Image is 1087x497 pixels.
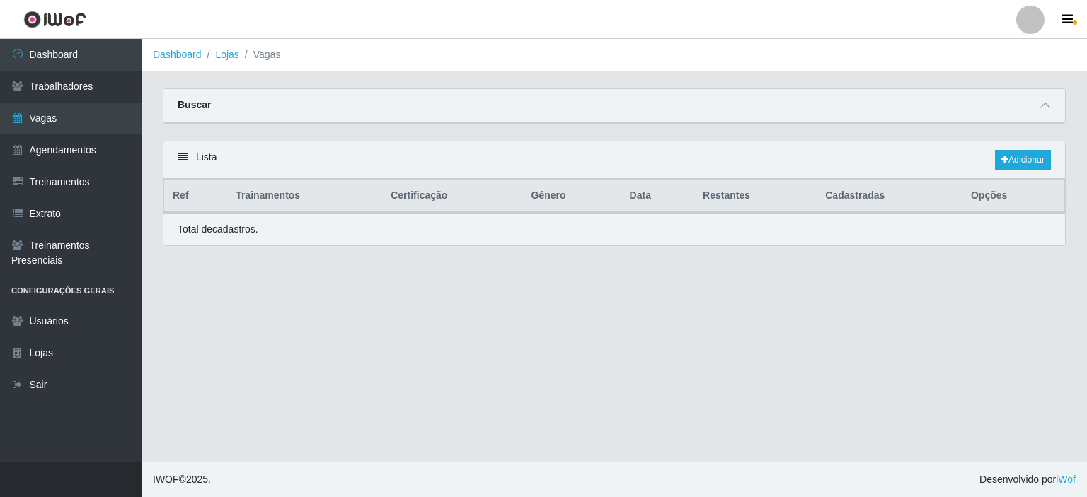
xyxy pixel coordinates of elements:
[523,180,621,213] th: Gênero
[178,99,211,110] strong: Buscar
[694,180,817,213] th: Restantes
[23,11,86,28] img: CoreUI Logo
[164,180,228,213] th: Ref
[227,180,382,213] th: Trainamentos
[962,180,1065,213] th: Opções
[153,474,179,485] span: IWOF
[1056,474,1076,485] a: iWof
[621,180,695,213] th: Data
[153,49,202,60] a: Dashboard
[153,472,211,487] span: © 2025 .
[979,472,1076,487] span: Desenvolvido por
[817,180,962,213] th: Cadastradas
[239,47,281,62] li: Vagas
[142,39,1087,71] nav: breadcrumb
[163,141,1065,179] div: Lista
[995,150,1051,170] a: Adicionar
[215,49,238,60] a: Lojas
[382,180,522,213] th: Certificação
[178,222,258,237] p: Total de cadastros.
